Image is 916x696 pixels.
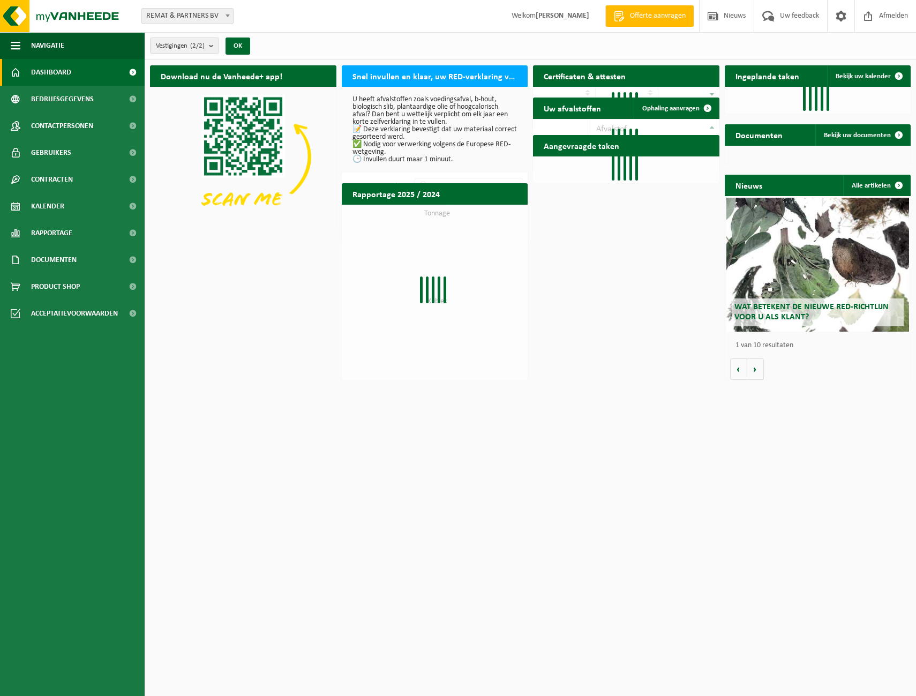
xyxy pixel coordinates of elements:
span: Rapportage [31,220,72,246]
a: Offerte aanvragen [605,5,694,27]
a: Bekijk uw documenten [815,124,910,146]
button: Vestigingen(2/2) [150,38,219,54]
span: Bekijk uw documenten [824,132,891,139]
span: Offerte aanvragen [627,11,688,21]
strong: [PERSON_NAME] [536,12,589,20]
span: REMAT & PARTNERS BV [141,8,234,24]
a: Bekijk uw kalender [827,65,910,87]
p: 1 van 10 resultaten [735,342,906,349]
h2: Certificaten & attesten [533,65,636,86]
span: Documenten [31,246,77,273]
span: Bekijk uw kalender [836,73,891,80]
span: Wat betekent de nieuwe RED-richtlijn voor u als klant? [734,303,889,321]
span: Dashboard [31,59,71,86]
button: Vorige [730,358,747,380]
span: Contactpersonen [31,113,93,139]
span: REMAT & PARTNERS BV [142,9,233,24]
count: (2/2) [190,42,205,49]
span: Acceptatievoorwaarden [31,300,118,327]
h2: Download nu de Vanheede+ app! [150,65,293,86]
span: Ophaling aanvragen [642,105,700,112]
img: Download de VHEPlus App [150,87,336,227]
p: U heeft afvalstoffen zoals voedingsafval, b-hout, biologisch slib, plantaardige olie of hoogcalor... [352,96,517,163]
span: Kalender [31,193,64,220]
h2: Nieuws [725,175,773,196]
h2: Uw afvalstoffen [533,98,612,118]
button: OK [226,38,250,55]
h2: Snel invullen en klaar, uw RED-verklaring voor 2025 [342,65,528,86]
h2: Rapportage 2025 / 2024 [342,183,451,204]
a: Ophaling aanvragen [634,98,718,119]
span: Navigatie [31,32,64,59]
span: Contracten [31,166,73,193]
a: Alle artikelen [843,175,910,196]
h2: Ingeplande taken [725,65,810,86]
span: Gebruikers [31,139,71,166]
button: Volgende [747,358,764,380]
span: Vestigingen [156,38,205,54]
span: Product Shop [31,273,80,300]
span: Bedrijfsgegevens [31,86,94,113]
h2: Documenten [725,124,793,145]
a: Wat betekent de nieuwe RED-richtlijn voor u als klant? [726,198,909,332]
a: Bekijk rapportage [448,204,527,226]
h2: Aangevraagde taken [533,135,630,156]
